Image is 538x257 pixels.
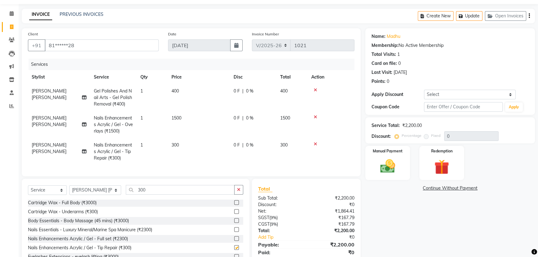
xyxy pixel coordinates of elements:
[246,88,253,94] span: 0 %
[32,88,66,100] span: [PERSON_NAME] [PERSON_NAME]
[372,104,424,110] div: Coupon Code
[258,215,269,220] span: SGST
[140,115,143,121] span: 1
[242,115,244,121] span: |
[234,88,240,94] span: 0 F
[306,221,359,228] div: ₹167.79
[140,142,143,148] span: 1
[280,88,288,94] span: 400
[372,69,392,76] div: Last Visit:
[137,70,168,84] th: Qty
[372,122,400,129] div: Service Total:
[28,200,97,206] div: Cartridge Wax - Full Body (₹3000)
[234,142,240,148] span: 0 F
[376,158,400,175] img: _cash.svg
[171,142,179,148] span: 300
[280,142,288,148] span: 300
[372,91,424,98] div: Apply Discount
[246,142,253,148] span: 0 %
[372,42,399,49] div: Membership:
[252,31,279,37] label: Invoice Number
[372,78,385,85] div: Points:
[424,102,503,112] input: Enter Offer / Coupon Code
[398,60,401,67] div: 0
[242,88,244,94] span: |
[280,115,290,121] span: 1500
[456,11,482,21] button: Update
[242,142,244,148] span: |
[94,88,132,107] span: Gel Polishes And Nail Arts - Gel Polish Removal (₹400)
[29,9,52,20] a: INVOICE
[372,42,529,49] div: No Active Membership
[485,11,526,21] button: Open Invoices
[28,245,131,251] div: Nails Enhancements Acrylic / Gel - Tip Repair (₹300)
[29,59,359,70] div: Services
[168,31,176,37] label: Date
[253,208,306,214] div: Net:
[306,201,359,208] div: ₹0
[394,69,407,76] div: [DATE]
[28,227,152,233] div: Nails Essentials - Luxury Mineral/Marine Spa Manicure (₹2300)
[230,70,276,84] th: Disc
[253,201,306,208] div: Discount:
[431,133,440,138] label: Fixed
[271,215,276,220] span: 9%
[418,11,454,21] button: Create New
[306,195,359,201] div: ₹2,200.00
[126,185,235,195] input: Search or Scan
[234,115,240,121] span: 0 F
[306,208,359,214] div: ₹1,864.41
[306,241,359,248] div: ₹2,200.00
[306,214,359,221] div: ₹167.79
[372,60,397,67] div: Card on file:
[402,122,422,129] div: ₹2,200.00
[505,102,523,112] button: Apply
[367,185,534,192] a: Continue Without Payment
[28,209,98,215] div: Cartridge Wax - Underarms (₹300)
[258,221,270,227] span: CGST
[315,234,359,241] div: ₹0
[372,133,391,140] div: Discount:
[306,228,359,234] div: ₹2,200.00
[168,70,230,84] th: Price
[373,148,403,154] label: Manual Payment
[45,39,159,51] input: Search by Name/Mobile/Email/Code
[276,70,308,84] th: Total
[90,70,137,84] th: Service
[253,241,306,248] div: Payable:
[271,222,277,227] span: 9%
[253,234,315,241] a: Add Tip
[60,11,103,17] a: PREVIOUS INVOICES
[308,70,354,84] th: Action
[306,249,359,256] div: ₹0
[253,228,306,234] div: Total:
[246,115,253,121] span: 0 %
[94,115,133,134] span: Nails Enhancements Acrylic / Gel - Overlays (₹1500)
[171,88,179,94] span: 400
[28,218,129,224] div: Body Essentials - Body Massage (45 mins) (₹3000)
[387,78,389,85] div: 0
[171,115,181,121] span: 1500
[253,214,306,221] div: ( )
[28,31,38,37] label: Client
[32,142,66,154] span: [PERSON_NAME] [PERSON_NAME]
[253,221,306,228] div: ( )
[28,39,45,51] button: +91
[431,148,453,154] label: Redemption
[402,133,422,138] label: Percentage
[372,33,385,40] div: Name:
[397,51,400,58] div: 1
[28,236,128,242] div: Nails Enhancements Acrylic / Gel - Full set (₹2300)
[253,195,306,201] div: Sub Total:
[28,70,90,84] th: Stylist
[32,115,66,127] span: [PERSON_NAME] [PERSON_NAME]
[258,186,272,192] span: Total
[253,249,306,256] div: Paid:
[140,88,143,94] span: 1
[387,33,400,40] a: Madhu
[372,51,396,58] div: Total Visits:
[430,158,454,176] img: _gift.svg
[94,142,132,161] span: Nails Enhancements Acrylic / Gel - Tip Repair (₹300)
